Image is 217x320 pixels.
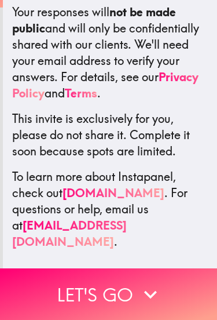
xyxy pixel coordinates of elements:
[12,4,208,101] p: Your responses will and will only be confidentially shared with our clients. We'll need your emai...
[12,169,208,250] p: To learn more about Instapanel, check out . For questions or help, email us at .
[65,86,97,100] a: Terms
[62,186,164,200] a: [DOMAIN_NAME]
[12,218,127,249] a: [EMAIL_ADDRESS][DOMAIN_NAME]
[12,111,208,159] p: This invite is exclusively for you, please do not share it. Complete it soon because spots are li...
